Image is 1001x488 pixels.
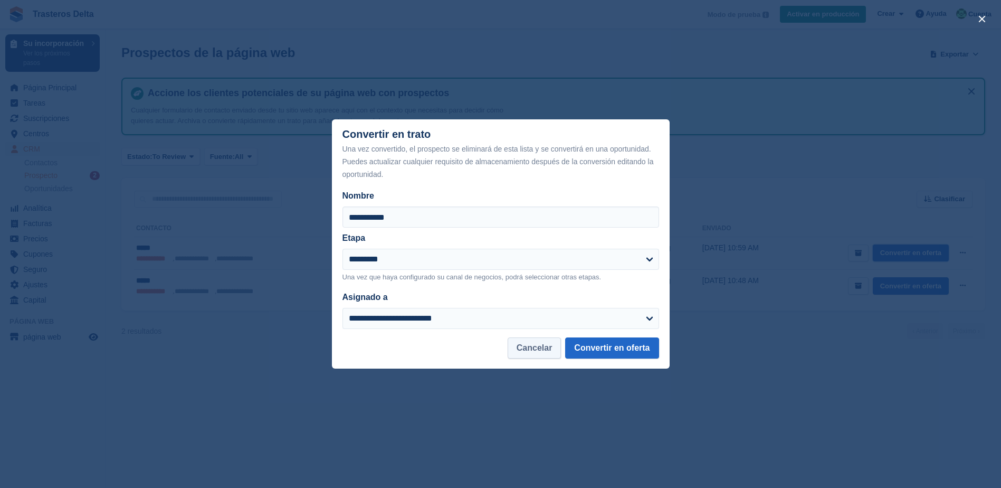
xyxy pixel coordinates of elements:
button: Cancelar [508,337,561,359]
label: Asignado a [342,293,388,302]
label: Nombre [342,190,659,202]
div: Convertir en trato [342,128,659,181]
div: Una vez convertido, el prospecto se eliminará de esta lista y se convertirá en una oportunidad. P... [342,143,659,181]
button: Convertir en oferta [565,337,659,359]
p: Una vez que haya configurado su canal de negocios, podrá seleccionar otras etapas. [342,272,659,283]
label: Etapa [342,233,366,242]
button: close [974,11,990,27]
